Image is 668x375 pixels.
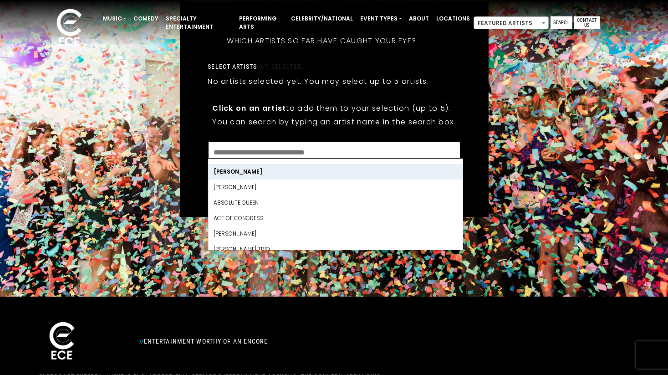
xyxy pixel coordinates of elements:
a: Event Types [357,11,405,26]
a: Performing Arts [235,11,287,35]
span: // [139,338,144,345]
li: [PERSON_NAME] [208,226,462,241]
a: Search [551,16,572,29]
img: ece_new_logo_whitev2-1.png [46,6,92,51]
li: Act Of Congress [208,211,462,226]
li: [PERSON_NAME] [208,180,462,195]
a: Specialty Entertainment [162,11,235,35]
a: Comedy [130,11,162,26]
span: Featured Artists [474,16,549,29]
li: [PERSON_NAME] [208,164,462,180]
a: Contact Us [574,16,600,29]
label: Select artists [208,62,304,71]
p: No artists selected yet. You may select up to 5 artists. [208,76,429,87]
p: to add them to your selection (up to 5). [212,103,455,114]
li: Absolute Queen [208,195,462,211]
a: About [405,11,433,26]
a: Locations [433,11,474,26]
div: Entertainment Worthy of an Encore [134,334,434,349]
p: You can search by typing an artist name in the search box. [212,116,455,128]
span: Featured Artists [474,17,548,30]
strong: Click on an artist [212,103,286,113]
a: Celebrity/National [287,11,357,26]
textarea: Search [214,147,454,155]
a: Music [99,11,130,26]
img: ece_new_logo_whitev2-1.png [39,319,85,364]
span: (0/5 selected) [257,63,304,70]
li: [PERSON_NAME] Trio [208,241,462,257]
